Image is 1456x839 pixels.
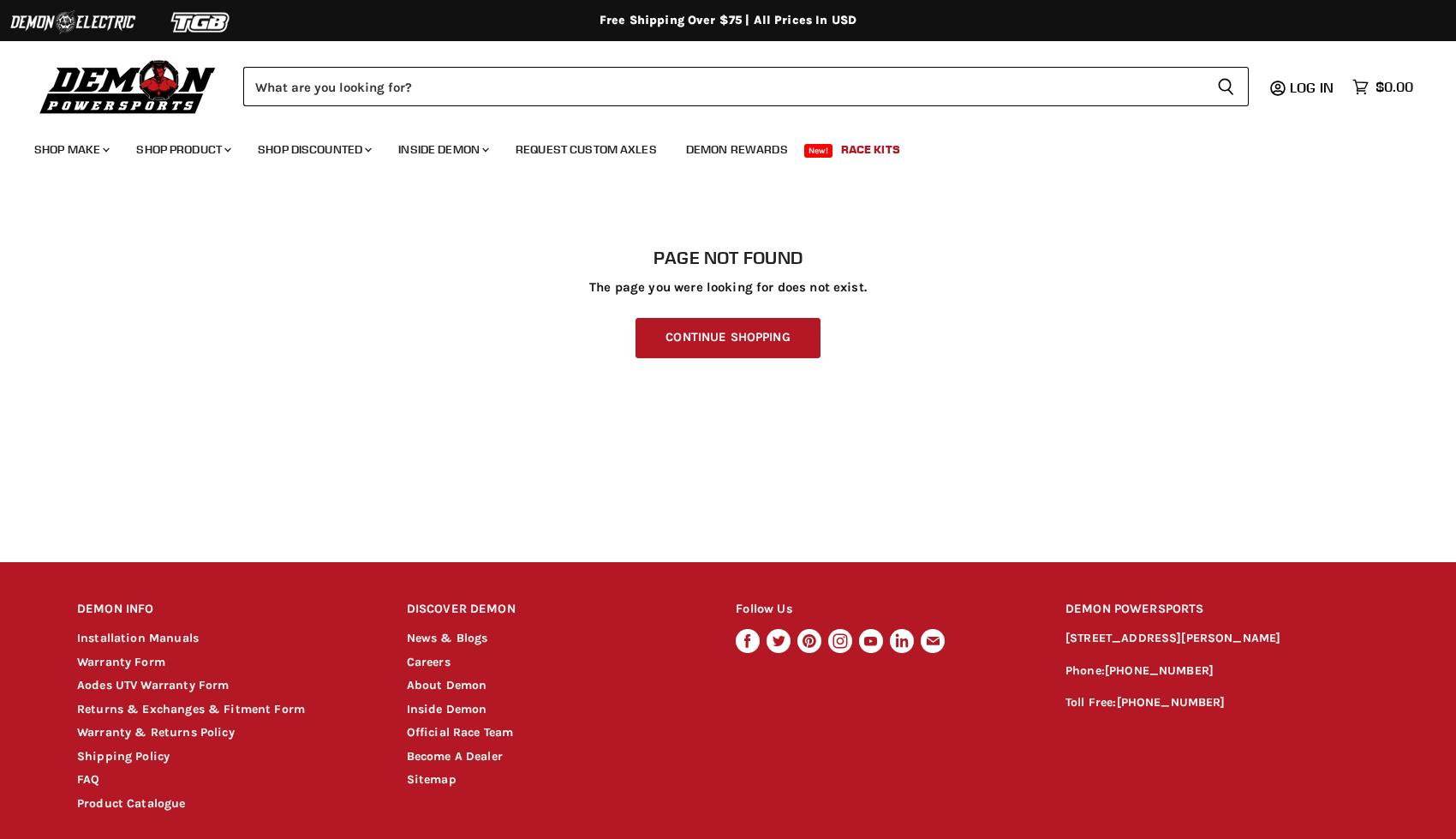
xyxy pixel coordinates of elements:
a: Warranty & Returns Policy [77,725,235,740]
a: Request Custom Axles [503,132,670,167]
a: Continue Shopping [636,318,820,358]
a: [PHONE_NUMBER] [1117,695,1226,710]
input: Search [243,67,1203,106]
span: New! [804,144,833,158]
a: Aodes UTV Warranty Form [77,678,229,692]
a: Become A Dealer [407,749,503,764]
img: TGB Logo 2 [137,6,266,39]
a: Careers [407,655,451,669]
span: Log in [1290,79,1334,96]
a: [PHONE_NUMBER] [1105,663,1214,678]
a: Product Catalogue [77,796,186,811]
h2: DEMON POWERSPORTS [1065,590,1379,630]
a: Demon Rewards [673,132,801,167]
h1: Page not found [77,248,1379,268]
a: Shop Make [21,132,120,167]
span: $0.00 [1375,79,1413,95]
img: Demon Electric Logo 2 [9,6,137,39]
h2: Follow Us [736,590,1033,630]
a: Log in [1282,80,1344,95]
p: [STREET_ADDRESS][PERSON_NAME] [1065,629,1379,649]
img: Demon Powersports [34,56,222,117]
a: Official Race Team [407,725,514,740]
a: Inside Demon [407,702,487,716]
a: Returns & Exchanges & Fitment Form [77,702,305,716]
p: Phone: [1065,662,1379,681]
ul: Main menu [21,125,1409,167]
a: $0.00 [1344,75,1422,99]
a: About Demon [407,678,487,692]
a: Sitemap [407,772,456,787]
a: Installation Manuals [77,631,199,645]
form: Product [243,67,1249,106]
a: Race Kits [828,132,913,167]
p: Toll Free: [1065,693,1379,713]
a: News & Blogs [407,631,488,645]
a: Warranty Form [77,655,165,669]
a: Shop Product [123,132,242,167]
div: Free Shipping Over $75 | All Prices In USD [43,13,1413,28]
a: Shipping Policy [77,749,170,764]
a: Shop Discounted [245,132,382,167]
h2: DISCOVER DEMON [407,590,704,630]
a: FAQ [77,772,99,787]
button: Search [1203,67,1249,106]
p: The page you were looking for does not exist. [77,280,1379,295]
a: Inside Demon [385,132,499,167]
h2: DEMON INFO [77,590,374,630]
